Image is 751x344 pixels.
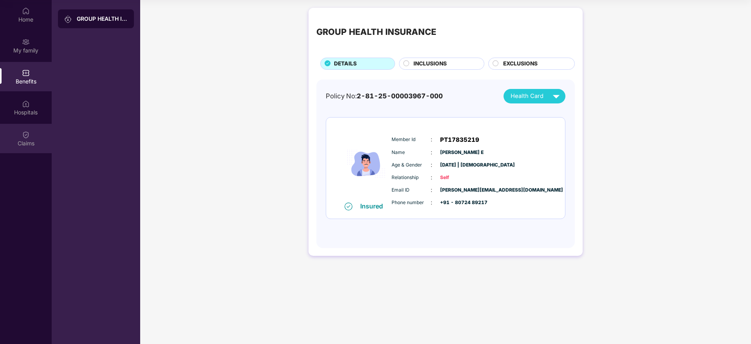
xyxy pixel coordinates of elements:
img: svg+xml;base64,PHN2ZyBpZD0iQmVuZWZpdHMiIHhtbG5zPSJodHRwOi8vd3d3LnczLm9yZy8yMDAwL3N2ZyIgd2lkdGg9Ij... [22,69,30,77]
span: : [431,148,432,157]
span: Self [440,174,479,181]
img: svg+xml;base64,PHN2ZyB4bWxucz0iaHR0cDovL3d3dy53My5vcmcvMjAwMC9zdmciIHdpZHRoPSIxNiIgaGVpZ2h0PSIxNi... [345,203,352,210]
span: [PERSON_NAME] E [440,149,479,156]
span: [PERSON_NAME][EMAIL_ADDRESS][DOMAIN_NAME] [440,186,479,194]
span: INCLUSIONS [413,60,447,68]
div: Insured [360,202,388,210]
img: svg+xml;base64,PHN2ZyB3aWR0aD0iMjAiIGhlaWdodD0iMjAiIHZpZXdCb3g9IjAgMCAyMCAyMCIgZmlsbD0ibm9uZSIgeG... [64,15,72,23]
span: Phone number [392,199,431,206]
img: svg+xml;base64,PHN2ZyBpZD0iSG9tZSIgeG1sbnM9Imh0dHA6Ly93d3cudzMub3JnLzIwMDAvc3ZnIiB3aWR0aD0iMjAiIG... [22,7,30,15]
span: [DATE] | [DEMOGRAPHIC_DATA] [440,161,479,169]
img: svg+xml;base64,PHN2ZyBpZD0iSG9zcGl0YWxzIiB4bWxucz0iaHR0cDovL3d3dy53My5vcmcvMjAwMC9zdmciIHdpZHRoPS... [22,100,30,108]
span: Age & Gender [392,161,431,169]
div: GROUP HEALTH INSURANCE [77,15,128,23]
span: Email ID [392,186,431,194]
span: DETAILS [334,60,357,68]
img: svg+xml;base64,PHN2ZyB3aWR0aD0iMjAiIGhlaWdodD0iMjAiIHZpZXdCb3g9IjAgMCAyMCAyMCIgZmlsbD0ibm9uZSIgeG... [22,38,30,46]
span: : [431,198,432,207]
button: Health Card [504,89,565,103]
span: Health Card [511,92,543,101]
img: icon [343,126,390,202]
div: GROUP HEALTH INSURANCE [316,25,436,38]
span: 2-81-25-00003967-000 [357,92,443,100]
span: Name [392,149,431,156]
img: svg+xml;base64,PHN2ZyB4bWxucz0iaHR0cDovL3d3dy53My5vcmcvMjAwMC9zdmciIHZpZXdCb3g9IjAgMCAyNCAyNCIgd2... [549,89,563,103]
span: +91 - 80724 89217 [440,199,479,206]
span: : [431,186,432,194]
span: Relationship [392,174,431,181]
span: : [431,135,432,144]
div: Policy No: [326,91,443,101]
img: svg+xml;base64,PHN2ZyBpZD0iQ2xhaW0iIHhtbG5zPSJodHRwOi8vd3d3LnczLm9yZy8yMDAwL3N2ZyIgd2lkdGg9IjIwIi... [22,131,30,139]
span: PT17835219 [440,135,479,145]
span: Member Id [392,136,431,143]
span: EXCLUSIONS [503,60,538,68]
span: : [431,173,432,182]
span: : [431,161,432,169]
